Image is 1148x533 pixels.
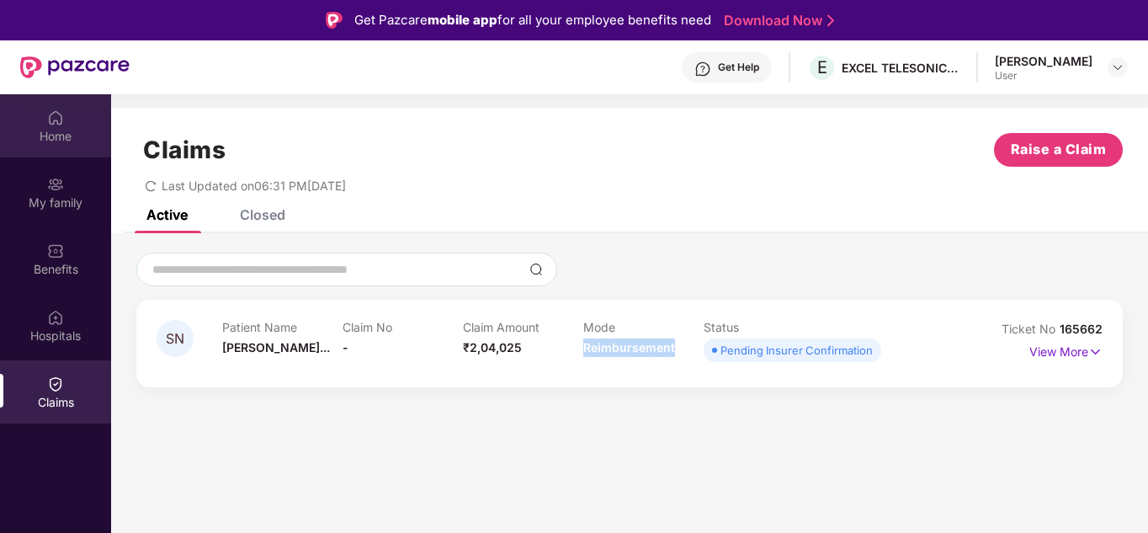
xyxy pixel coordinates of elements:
img: svg+xml;base64,PHN2ZyBpZD0iSG9tZSIgeG1sbnM9Imh0dHA6Ly93d3cudzMub3JnLzIwMDAvc3ZnIiB3aWR0aD0iMjAiIG... [47,109,64,126]
div: Pending Insurer Confirmation [720,342,873,359]
img: svg+xml;base64,PHN2ZyBpZD0iSGVscC0zMngzMiIgeG1sbnM9Imh0dHA6Ly93d3cudzMub3JnLzIwMDAvc3ZnIiB3aWR0aD... [694,61,711,77]
div: [PERSON_NAME] [995,53,1092,69]
span: redo [145,179,157,193]
img: svg+xml;base64,PHN2ZyBpZD0iQ2xhaW0iIHhtbG5zPSJodHRwOi8vd3d3LnczLm9yZy8yMDAwL3N2ZyIgd2lkdGg9IjIwIi... [47,376,64,392]
a: Download Now [724,12,829,29]
p: Status [704,320,824,334]
img: svg+xml;base64,PHN2ZyBpZD0iQmVuZWZpdHMiIHhtbG5zPSJodHRwOi8vd3d3LnczLm9yZy8yMDAwL3N2ZyIgd2lkdGg9Ij... [47,243,64,259]
div: Get Pazcare for all your employee benefits need [354,10,711,30]
div: Closed [240,206,285,223]
div: EXCEL TELESONIC INDIA PRIVATE LIMITED [842,60,959,76]
img: Stroke [827,12,834,29]
p: Mode [583,320,704,334]
p: Patient Name [222,320,343,334]
p: Claim Amount [463,320,583,334]
span: - [343,340,348,354]
div: User [995,69,1092,83]
h1: Claims [143,136,226,164]
img: svg+xml;base64,PHN2ZyBpZD0iRHJvcGRvd24tMzJ4MzIiIHhtbG5zPSJodHRwOi8vd3d3LnczLm9yZy8yMDAwL3N2ZyIgd2... [1111,61,1124,74]
span: ₹2,04,025 [463,340,522,354]
img: svg+xml;base64,PHN2ZyB4bWxucz0iaHR0cDovL3d3dy53My5vcmcvMjAwMC9zdmciIHdpZHRoPSIxNyIgaGVpZ2h0PSIxNy... [1088,343,1103,361]
p: View More [1029,338,1103,361]
span: E [817,57,827,77]
span: Ticket No [1002,322,1060,336]
span: Last Updated on 06:31 PM[DATE] [162,179,346,193]
div: Active [146,206,188,223]
img: svg+xml;base64,PHN2ZyBpZD0iU2VhcmNoLTMyeDMyIiB4bWxucz0iaHR0cDovL3d3dy53My5vcmcvMjAwMC9zdmciIHdpZH... [529,263,543,276]
span: SN [166,332,184,346]
img: svg+xml;base64,PHN2ZyBpZD0iSG9zcGl0YWxzIiB4bWxucz0iaHR0cDovL3d3dy53My5vcmcvMjAwMC9zdmciIHdpZHRoPS... [47,309,64,326]
button: Raise a Claim [994,133,1123,167]
img: svg+xml;base64,PHN2ZyB3aWR0aD0iMjAiIGhlaWdodD0iMjAiIHZpZXdCb3g9IjAgMCAyMCAyMCIgZmlsbD0ibm9uZSIgeG... [47,176,64,193]
p: Claim No [343,320,463,334]
span: 165662 [1060,322,1103,336]
strong: mobile app [428,12,497,28]
img: Logo [326,12,343,29]
span: [PERSON_NAME]... [222,340,330,354]
div: Get Help [718,61,759,74]
img: New Pazcare Logo [20,56,130,78]
span: Raise a Claim [1011,139,1107,160]
span: Reimbursement [583,340,675,354]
